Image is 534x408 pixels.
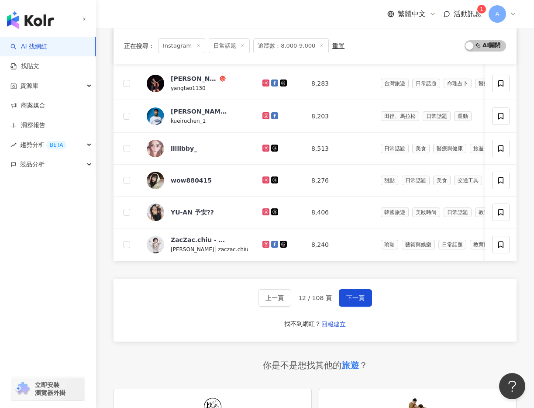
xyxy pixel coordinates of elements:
[398,9,426,19] span: 繁體中文
[171,235,227,244] div: ZacZac.chiu - 飛天[PERSON_NAME]
[341,359,359,371] div: 旅遊
[470,144,487,153] span: 旅遊
[124,42,155,49] span: 正在搜尋 ：
[20,155,45,174] span: 競品分析
[304,100,374,133] td: 8,203
[346,294,365,301] span: 下一頁
[423,111,451,121] span: 日常話題
[147,75,164,92] img: KOL Avatar
[147,204,164,221] img: KOL Avatar
[454,111,472,121] span: 運動
[20,76,38,96] span: 資源庫
[147,107,164,125] img: KOL Avatar
[433,144,466,153] span: 醫療與健康
[171,74,218,83] div: [PERSON_NAME]/桃子
[475,79,508,88] span: 醫療與健康
[10,42,47,51] a: searchAI 找網紅
[402,176,430,185] span: 日常話題
[46,141,66,149] div: BETA
[147,235,248,254] a: KOL AvatarZacZac.chiu - 飛天[PERSON_NAME][PERSON_NAME]|zaczac.chiu
[147,236,164,253] img: KOL Avatar
[171,176,212,185] div: wow880415
[412,79,440,88] span: 日常話題
[454,176,482,185] span: 交通工具
[304,133,374,165] td: 8,513
[304,67,374,100] td: 8,283
[258,289,291,307] button: 上一頁
[381,144,409,153] span: 日常話題
[171,85,206,91] span: yangtao1130
[147,74,248,93] a: KOL Avatar[PERSON_NAME]/桃子yangtao1130
[444,79,472,88] span: 命理占卜
[470,240,503,249] span: 教育與學習
[7,11,54,29] img: logo
[298,294,332,301] span: 12 / 108 頁
[253,38,329,53] span: 追蹤數：8,000-9,000
[495,9,500,19] span: A
[433,176,451,185] span: 美食
[402,240,435,249] span: 藝術與娛樂
[381,176,398,185] span: 甜點
[284,320,321,328] div: 找不到網紅？
[147,172,164,189] img: KOL Avatar
[265,294,284,301] span: 上一頁
[171,246,214,252] span: [PERSON_NAME]
[171,118,206,124] span: kueiruchen_1
[321,317,346,331] button: 回報建立
[171,144,197,153] div: liliibby_
[147,140,164,157] img: KOL Avatar
[304,197,374,228] td: 8,406
[171,208,214,217] div: YU-AN 予安??
[454,10,482,18] span: 活動訊息
[412,144,430,153] span: 美食
[147,140,248,157] a: KOL Avatarliliibby_
[332,42,345,49] div: 重置
[381,207,409,217] span: 韓國旅遊
[304,228,374,261] td: 8,240
[10,142,17,148] span: rise
[20,135,66,155] span: 趨勢分析
[14,382,31,396] img: chrome extension
[147,107,248,125] a: KOL Avatar[PERSON_NAME].K.R.[PERSON_NAME]kueiruchen_1
[499,373,525,399] iframe: Help Scout Beacon - Open
[438,240,466,249] span: 日常話題
[214,245,218,252] span: |
[158,38,205,53] span: Instagram
[381,240,398,249] span: 瑜珈
[321,321,346,328] span: 回報建立
[147,204,248,221] a: KOL AvatarYU-AN 予安??
[10,101,45,110] a: 商案媒合
[147,172,248,189] a: KOL Avatarwow880415
[480,6,483,12] span: 1
[412,207,440,217] span: 美妝時尚
[263,359,368,371] div: 你是不是想找其他的 ？
[10,121,45,130] a: 洞察報告
[381,79,409,88] span: 台灣旅遊
[218,246,248,252] span: zaczac.chiu
[304,165,374,197] td: 8,276
[339,289,372,307] button: 下一頁
[11,377,85,401] a: chrome extension立即安裝 瀏覽器外掛
[209,38,250,53] span: 日常話題
[444,207,472,217] span: 日常話題
[171,107,227,116] div: [PERSON_NAME].K.R.[PERSON_NAME]
[477,5,486,14] sup: 1
[10,62,39,71] a: 找貼文
[381,111,419,121] span: 田徑、馬拉松
[35,381,65,397] span: 立即安裝 瀏覽器外掛
[475,207,508,217] span: 教育與學習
